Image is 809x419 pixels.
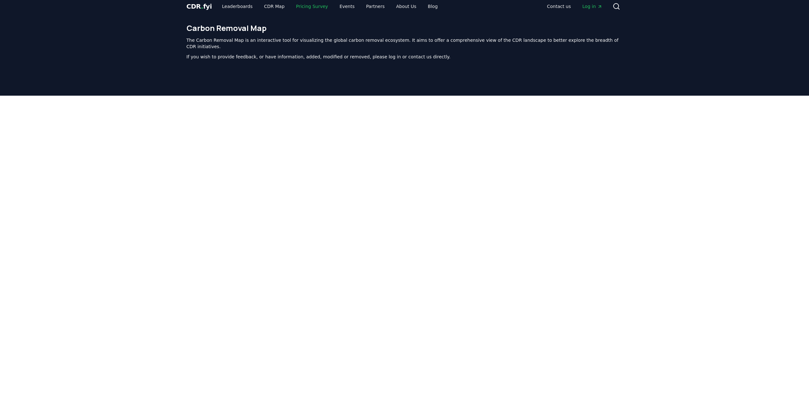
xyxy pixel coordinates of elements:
span: Log in [582,3,602,10]
a: Pricing Survey [291,1,333,12]
a: Leaderboards [217,1,258,12]
span: CDR fyi [187,3,212,10]
a: CDR Map [259,1,290,12]
a: CDR.fyi [187,2,212,11]
a: About Us [391,1,421,12]
p: If you wish to provide feedback, or have information, added, modified or removed, please log in o... [187,54,623,60]
nav: Main [542,1,607,12]
span: . [201,3,203,10]
nav: Main [217,1,443,12]
a: Contact us [542,1,576,12]
a: Partners [361,1,390,12]
h1: Carbon Removal Map [187,23,623,33]
a: Log in [577,1,607,12]
a: Events [335,1,360,12]
a: Blog [423,1,443,12]
p: The Carbon Removal Map is an interactive tool for visualizing the global carbon removal ecosystem... [187,37,623,50]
